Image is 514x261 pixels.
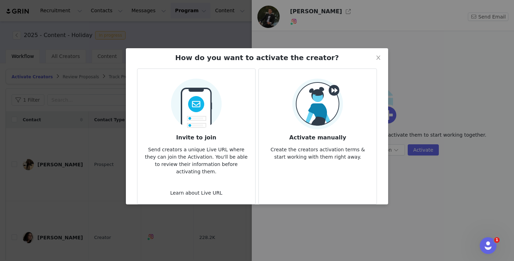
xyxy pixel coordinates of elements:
a: Learn about Live URL [170,190,222,196]
span: 1 [494,237,500,243]
i: icon: close [376,55,381,60]
p: Send creators a unique Live URL where they can join the Activation. You'll be able to review thei... [143,142,250,175]
p: Create the creators activation terms & start working with them right away. [264,142,371,161]
img: Send Email [171,74,222,129]
h3: Activate manually [264,129,371,142]
h2: How do you want to activate the creator? [175,52,339,63]
h3: Invite to join [143,129,250,142]
button: Close [369,48,388,68]
img: Manual [292,79,343,129]
iframe: Intercom live chat [480,237,497,254]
